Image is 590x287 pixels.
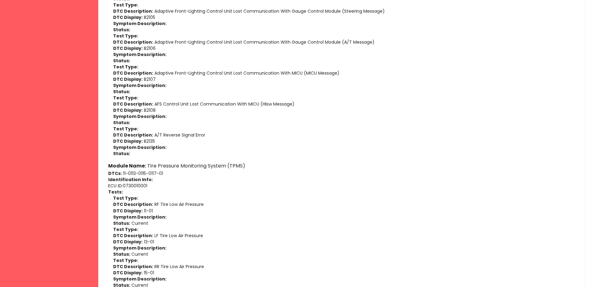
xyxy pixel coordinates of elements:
p: RF Tire Low Air Pressure [113,201,580,207]
h6: Tire Pressure Monitoring System (TPMS) [108,162,580,170]
p: Current [113,251,580,257]
p: ECU ID : 0730010001 [108,183,580,189]
strong: Status: [113,58,130,64]
strong: Test Type: [113,195,138,201]
strong: DTC Display: [113,138,143,144]
strong: Symptom Description: [113,82,166,89]
strong: Symptom Description: [113,144,166,150]
strong: Symptom Description: [113,51,166,58]
strong: DTC Display: [113,45,143,51]
strong: Test Type: [113,126,138,132]
strong: Symptom Description: [113,245,166,251]
strong: Symptom Description: [113,20,166,27]
p: 15-01 [113,270,580,276]
strong: DTC Description: [113,263,153,270]
strong: DTC Description: [113,132,153,138]
strong: DTC Description: [113,39,153,45]
p: B2107 [113,76,580,82]
strong: Status: [113,150,130,157]
strong: Module Name: [108,162,146,169]
p: RR Tire Low Air Pressure [113,263,580,270]
p: Adaptive Front-Lighting Control Unit Lost Communication With MICU (MICU Message) [113,70,580,76]
strong: DTC Description: [113,8,153,14]
strong: Test Type: [113,257,138,263]
strong: Test Type: [113,226,138,233]
p: LF Tire Low Air Pressure [113,233,580,239]
p: B2135 [113,138,580,144]
strong: Symptom Description: [113,276,166,282]
strong: Test Type: [113,95,138,101]
strong: DTC Display: [113,208,143,214]
strong: Status: [113,120,130,126]
strong: Identification Info: [108,176,153,183]
strong: Test Type: [113,2,138,8]
p: B2108 [113,107,580,113]
strong: Tests: [108,189,123,195]
strong: Test Type: [113,33,138,39]
strong: DTC Description: [113,70,153,76]
p: 11-01 13-01 15-01 17-01 [108,170,580,176]
strong: Status: [113,220,130,226]
p: B2106 [113,45,580,51]
p: 13-01 [113,239,580,245]
strong: DTC Description: [113,101,153,107]
strong: Test Type: [113,64,138,70]
strong: DTCs: [108,170,122,176]
strong: DTC Description: [113,201,153,207]
strong: DTC Display: [113,107,143,113]
p: B2105 [113,14,580,20]
strong: Symptom Description: [113,214,166,220]
strong: DTC Display: [113,239,143,245]
strong: Status: [113,251,130,257]
strong: DTC Display: [113,14,143,20]
p: AFS Control Unit Lost Communication With MICU (Hlsw Message) [113,101,580,107]
p: 11-01 [113,208,580,214]
strong: DTC Description: [113,233,153,239]
p: Current [113,220,580,226]
strong: Symptom Description: [113,113,166,120]
strong: Status: [113,27,130,33]
strong: Status: [113,89,130,95]
p: Adaptive Front-Lighting Control Unit Lost Communication With Gauge Control Module (Steering Message) [113,8,580,14]
p: Adaptive Front-Lighting Control Unit Lost Communication With Gauge Control Module (A/T Message) [113,39,580,45]
p: A/T Reverse Signal Error [113,132,580,138]
strong: DTC Display: [113,76,143,82]
strong: DTC Display: [113,270,143,276]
